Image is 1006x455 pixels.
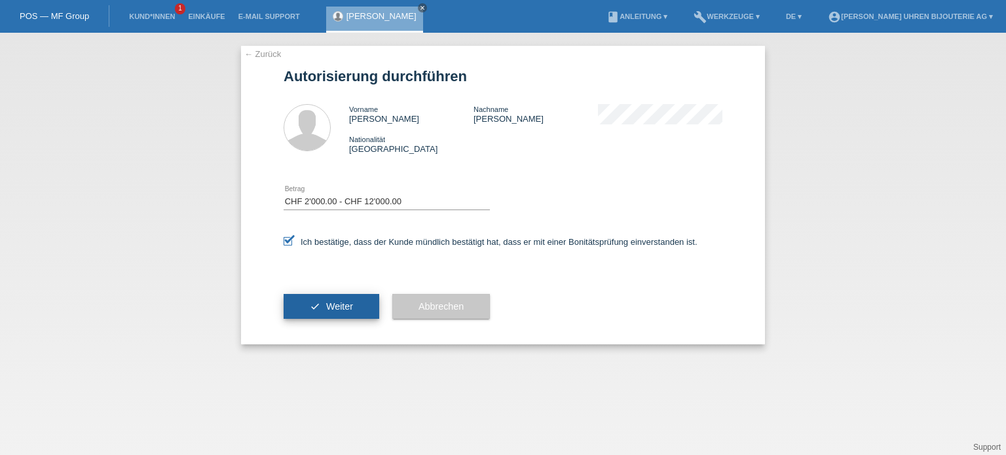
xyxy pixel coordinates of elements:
span: Weiter [326,301,353,312]
i: check [310,301,320,312]
a: close [418,3,427,12]
label: Ich bestätige, dass der Kunde mündlich bestätigt hat, dass er mit einer Bonitätsprüfung einversta... [284,237,698,247]
button: check Weiter [284,294,379,319]
i: close [419,5,426,11]
div: [PERSON_NAME] [474,104,598,124]
span: 1 [175,3,185,14]
h1: Autorisierung durchführen [284,68,722,84]
span: Vorname [349,105,378,113]
a: Support [973,443,1001,452]
button: Abbrechen [392,294,490,319]
a: ← Zurück [244,49,281,59]
a: [PERSON_NAME] [346,11,417,21]
span: Abbrechen [419,301,464,312]
a: buildWerkzeuge ▾ [687,12,766,20]
span: Nachname [474,105,508,113]
a: Einkäufe [181,12,231,20]
i: build [694,10,707,24]
a: DE ▾ [779,12,808,20]
div: [GEOGRAPHIC_DATA] [349,134,474,154]
a: POS — MF Group [20,11,89,21]
a: bookAnleitung ▾ [600,12,674,20]
i: book [606,10,620,24]
i: account_circle [828,10,841,24]
a: Kund*innen [122,12,181,20]
a: E-Mail Support [232,12,307,20]
span: Nationalität [349,136,385,143]
div: [PERSON_NAME] [349,104,474,124]
a: account_circle[PERSON_NAME] Uhren Bijouterie AG ▾ [821,12,999,20]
